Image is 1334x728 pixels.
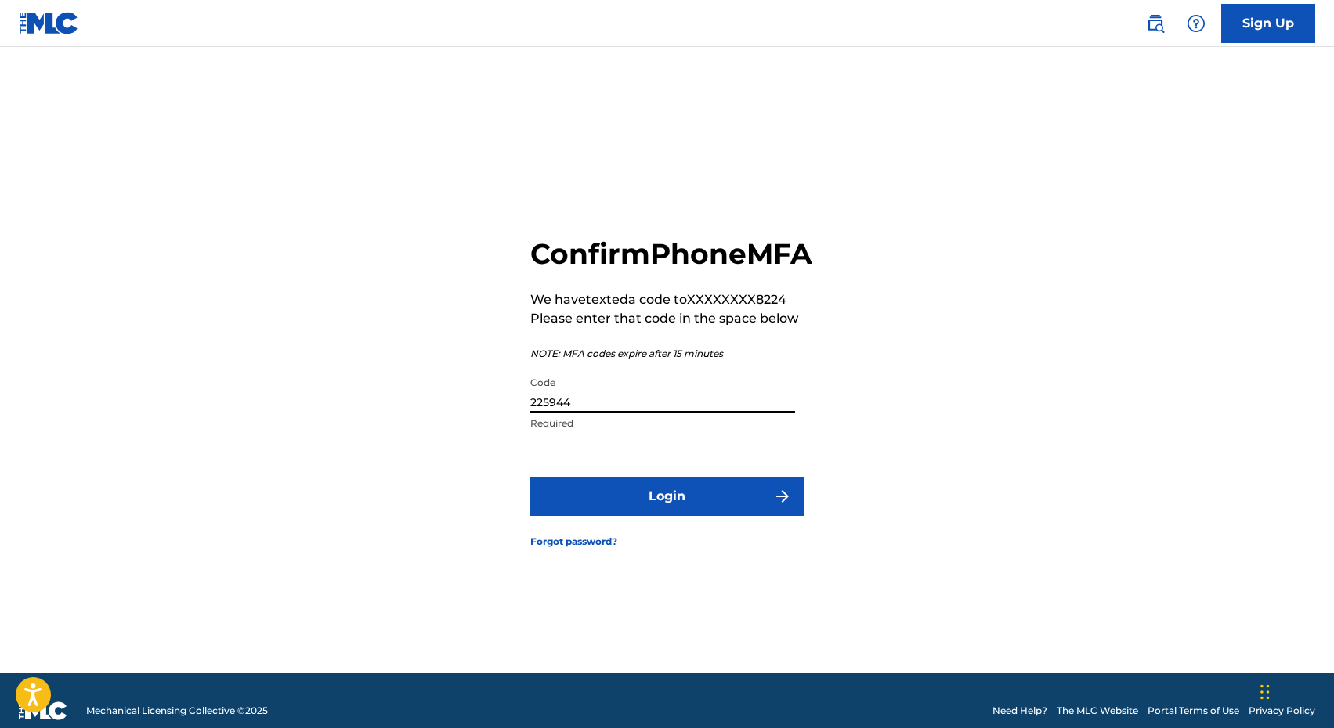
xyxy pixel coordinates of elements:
[1140,8,1171,39] a: Public Search
[530,477,804,516] button: Login
[1260,669,1270,715] div: Drag
[1187,14,1206,33] img: help
[530,309,812,328] p: Please enter that code in the space below
[530,236,812,272] h2: Confirm Phone MFA
[1148,704,1239,718] a: Portal Terms of Use
[530,290,812,309] p: We have texted a code to XXXXXXXX8224
[19,12,79,34] img: MLC Logo
[530,347,812,361] p: NOTE: MFA codes expire after 15 minutes
[530,535,617,549] a: Forgot password?
[1180,8,1212,39] div: Help
[19,701,67,720] img: logo
[1221,4,1315,43] a: Sign Up
[773,487,792,506] img: f7272a7cc735f4ea7f67.svg
[1249,704,1315,718] a: Privacy Policy
[992,704,1047,718] a: Need Help?
[86,704,268,718] span: Mechanical Licensing Collective © 2025
[530,416,795,431] p: Required
[1146,14,1165,33] img: search
[1256,653,1334,728] iframe: Chat Widget
[1057,704,1138,718] a: The MLC Website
